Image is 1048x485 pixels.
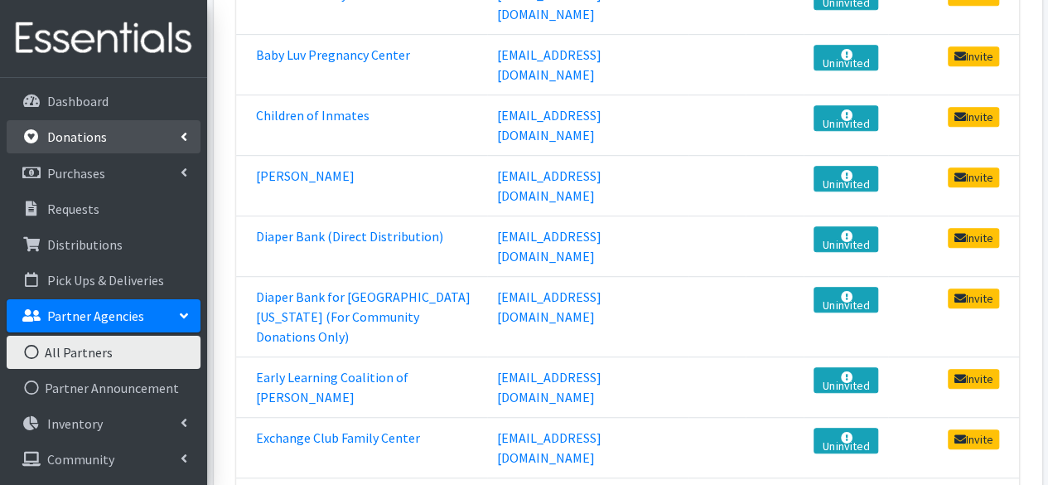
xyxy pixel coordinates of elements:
[814,45,878,70] a: Uninvited
[256,289,471,345] a: Diaper Bank for [GEOGRAPHIC_DATA][US_STATE] (For Community Donations Only)
[7,264,200,297] a: Pick Ups & Deliveries
[7,85,200,118] a: Dashboard
[948,167,999,187] a: Invite
[948,107,999,127] a: Invite
[497,429,601,466] a: [EMAIL_ADDRESS][DOMAIN_NAME]
[814,287,878,313] a: Uninvited
[948,46,999,66] a: Invite
[47,165,105,182] p: Purchases
[256,369,408,405] a: Early Learning Coalition of [PERSON_NAME]
[47,415,103,432] p: Inventory
[47,93,109,109] p: Dashboard
[497,167,601,204] a: [EMAIL_ADDRESS][DOMAIN_NAME]
[814,166,878,192] a: Uninvited
[256,429,420,446] a: Exchange Club Family Center
[948,429,999,449] a: Invite
[814,105,878,131] a: Uninvited
[256,228,443,245] a: Diaper Bank (Direct Distribution)
[47,129,107,145] p: Donations
[7,299,200,332] a: Partner Agencies
[47,308,144,324] p: Partner Agencies
[814,367,878,393] a: Uninvited
[497,46,601,83] a: [EMAIL_ADDRESS][DOMAIN_NAME]
[47,451,114,468] p: Community
[7,120,200,153] a: Donations
[7,371,200,405] a: Partner Announcement
[814,428,878,453] a: Uninvited
[47,201,99,217] p: Requests
[948,228,999,248] a: Invite
[7,407,200,440] a: Inventory
[47,272,164,289] p: Pick Ups & Deliveries
[948,369,999,389] a: Invite
[814,226,878,252] a: Uninvited
[256,167,355,184] a: [PERSON_NAME]
[497,369,601,405] a: [EMAIL_ADDRESS][DOMAIN_NAME]
[497,228,601,264] a: [EMAIL_ADDRESS][DOMAIN_NAME]
[256,46,410,63] a: Baby Luv Pregnancy Center
[47,236,123,253] p: Distributions
[7,11,200,66] img: HumanEssentials
[7,228,200,261] a: Distributions
[7,336,200,369] a: All Partners
[497,107,601,143] a: [EMAIL_ADDRESS][DOMAIN_NAME]
[7,157,200,190] a: Purchases
[497,289,601,325] a: [EMAIL_ADDRESS][DOMAIN_NAME]
[256,107,369,124] a: Children of Inmates
[7,443,200,476] a: Community
[948,289,999,308] a: Invite
[7,192,200,226] a: Requests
